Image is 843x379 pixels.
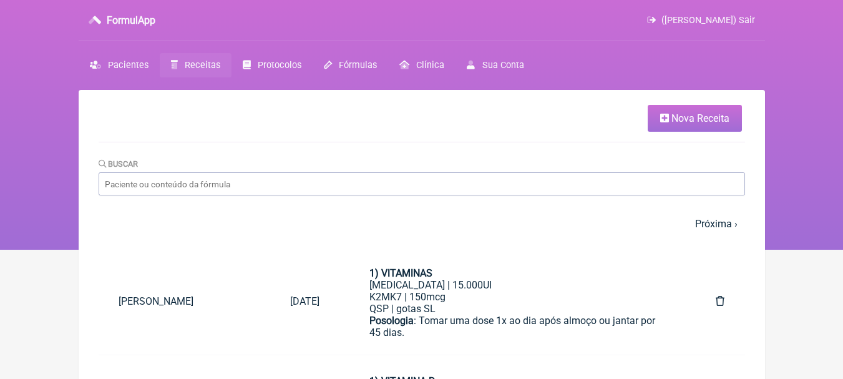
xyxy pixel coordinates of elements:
[313,53,388,77] a: Fórmulas
[369,340,666,363] div: 2
[648,105,742,132] a: Nova Receita
[671,112,729,124] span: Nova Receita
[482,60,524,71] span: Sua Conta
[339,60,377,71] span: Fórmulas
[416,60,444,71] span: Clínica
[185,60,220,71] span: Receitas
[99,285,270,317] a: [PERSON_NAME]
[270,285,339,317] a: [DATE]
[369,315,414,327] strong: Posologia
[388,53,456,77] a: Clínica
[231,53,313,77] a: Protocolos
[349,257,686,345] a: 1) VITAMINAS[MEDICAL_DATA] | 15.000UIK2MK7 | 150mcgQSP | gotas SLPosologia: Tomar uma dose 1x ao ...
[108,60,149,71] span: Pacientes
[369,291,666,303] div: K2MK7 | 150mcg
[99,159,139,169] label: Buscar
[647,15,754,26] a: ([PERSON_NAME]) Sair
[456,53,535,77] a: Sua Conta
[79,53,160,77] a: Pacientes
[369,303,666,315] div: QSP | gotas SL
[695,218,738,230] a: Próxima ›
[107,14,155,26] h3: FormulApp
[369,279,666,291] div: [MEDICAL_DATA] | 15.000UI
[661,15,755,26] span: ([PERSON_NAME]) Sair
[369,267,432,279] strong: 1) VITAMINAS
[99,210,745,237] nav: pager
[99,172,745,195] input: Paciente ou conteúdo da fórmula
[160,53,231,77] a: Receitas
[369,315,666,340] div: : Tomar uma dose 1x ao dia após almoço ou jantar por 45 dias.ㅤ
[258,60,301,71] span: Protocolos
